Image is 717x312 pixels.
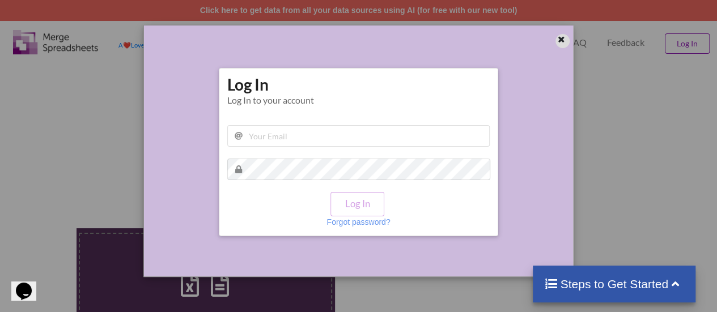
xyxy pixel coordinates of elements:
[227,125,490,147] input: Your Email
[544,277,684,291] h4: Steps to Get Started
[11,267,48,301] iframe: chat widget
[326,216,390,228] p: Forgot password?
[227,74,490,105] h1: Log In
[227,95,490,105] div: Log In to your account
